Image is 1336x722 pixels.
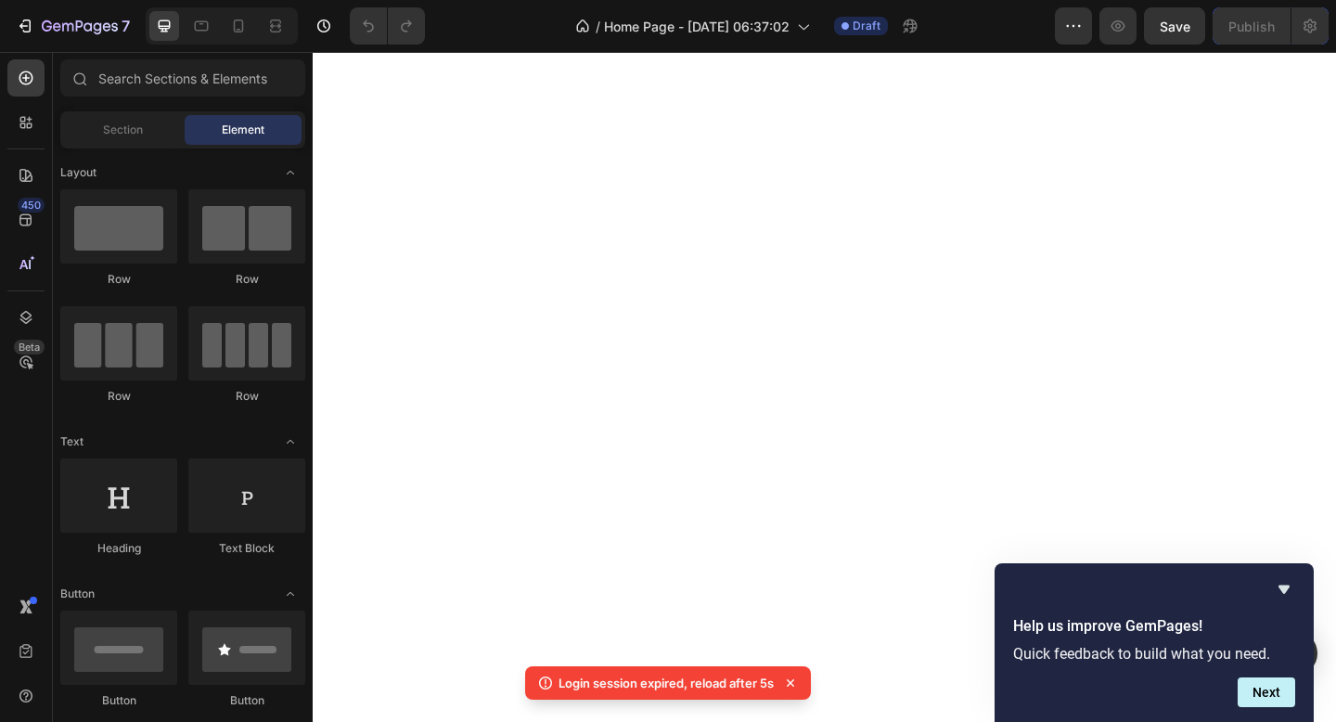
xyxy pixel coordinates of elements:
div: Row [60,388,177,405]
div: Heading [60,540,177,557]
span: Element [222,122,264,138]
span: Section [103,122,143,138]
h2: Help us improve GemPages! [1013,615,1295,638]
input: Search Sections & Elements [60,59,305,97]
div: Help us improve GemPages! [1013,578,1295,707]
div: Row [60,271,177,288]
iframe: Design area [313,52,1336,722]
button: Next question [1238,677,1295,707]
p: Login session expired, reload after 5s [559,674,774,692]
div: Text Block [188,540,305,557]
div: Publish [1228,17,1275,36]
button: Hide survey [1273,578,1295,600]
div: Undo/Redo [350,7,425,45]
button: 7 [7,7,138,45]
span: Draft [853,18,880,34]
span: Toggle open [276,427,305,457]
span: Save [1160,19,1190,34]
div: Row [188,388,305,405]
span: / [596,17,600,36]
span: Layout [60,164,96,181]
button: Save [1144,7,1205,45]
p: 7 [122,15,130,37]
div: Row [188,271,305,288]
span: Toggle open [276,158,305,187]
div: 450 [18,198,45,213]
span: Text [60,433,83,450]
span: Home Page - [DATE] 06:37:02 [604,17,790,36]
button: Publish [1213,7,1291,45]
div: Button [188,692,305,709]
p: Quick feedback to build what you need. [1013,645,1295,663]
div: Button [60,692,177,709]
span: Toggle open [276,579,305,609]
span: Button [60,586,95,602]
div: Beta [14,340,45,355]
